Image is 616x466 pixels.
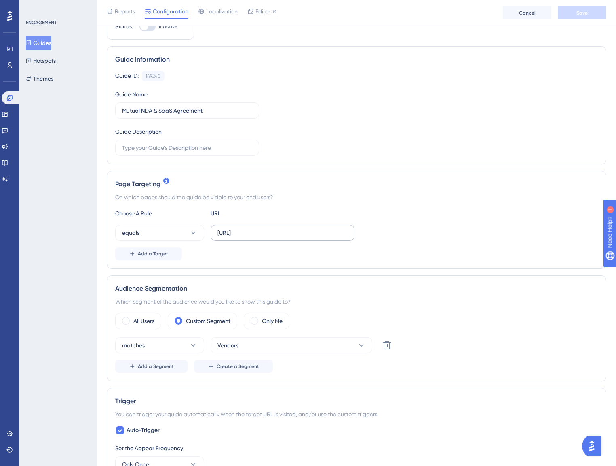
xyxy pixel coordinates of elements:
[503,6,551,19] button: Cancel
[153,6,188,16] span: Configuration
[186,316,230,326] label: Custom Segment
[115,71,139,81] div: Guide ID:
[133,316,154,326] label: All Users
[26,53,56,68] button: Hotspots
[56,4,59,11] div: 1
[262,316,283,326] label: Only Me
[26,71,53,86] button: Themes
[122,106,252,115] input: Type your Guide’s Name here
[122,143,252,152] input: Type your Guide’s Description here
[115,284,598,294] div: Audience Segmentation
[115,6,135,16] span: Reports
[127,426,160,435] span: Auto-Trigger
[26,19,57,26] div: ENGAGEMENT
[115,337,204,353] button: matches
[138,251,168,257] span: Add a Target
[115,409,598,419] div: You can trigger your guide automatically when the target URL is visited, and/or use the custom tr...
[19,2,51,12] span: Need Help?
[122,228,139,238] span: equals
[115,179,598,189] div: Page Targeting
[217,340,238,350] span: Vendors
[122,340,145,350] span: matches
[115,127,162,136] div: Guide Description
[582,434,606,458] iframe: UserGuiding AI Assistant Launcher
[217,363,259,370] span: Create a Segment
[576,10,588,16] span: Save
[159,23,177,30] span: Inactive
[115,209,204,218] div: Choose A Rule
[26,36,51,50] button: Guides
[146,73,161,79] div: 149240
[206,6,238,16] span: Localization
[194,360,273,373] button: Create a Segment
[115,297,598,306] div: Which segment of the audience would you like to show this guide to?
[115,396,598,406] div: Trigger
[115,55,598,64] div: Guide Information
[255,6,270,16] span: Editor
[115,21,133,31] div: Status:
[115,192,598,202] div: On which pages should the guide be visible to your end users?
[115,89,148,99] div: Guide Name
[115,360,188,373] button: Add a Segment
[115,247,182,260] button: Add a Target
[558,6,606,19] button: Save
[519,10,536,16] span: Cancel
[138,363,174,370] span: Add a Segment
[211,337,372,353] button: Vendors
[211,209,300,218] div: URL
[115,443,598,453] div: Set the Appear Frequency
[217,228,348,237] input: yourwebsite.com/path
[115,225,204,241] button: equals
